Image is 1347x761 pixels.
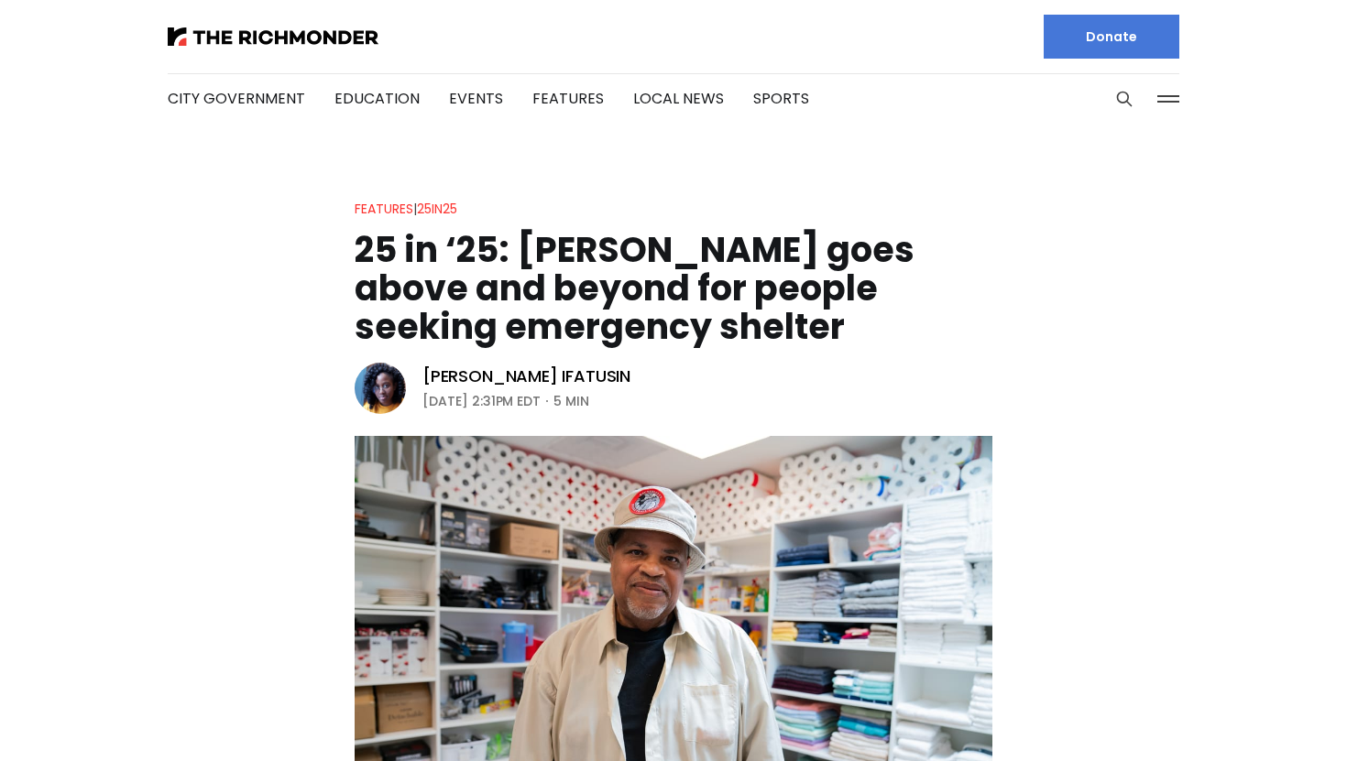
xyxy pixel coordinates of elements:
a: Education [334,88,420,109]
a: City Government [168,88,305,109]
a: Sports [753,88,809,109]
a: [PERSON_NAME] Ifatusin [422,365,630,387]
button: Search this site [1111,85,1138,113]
a: Features [355,200,413,218]
div: | [355,198,457,220]
img: Victoria A. Ifatusin [355,363,406,414]
time: [DATE] 2:31PM EDT [422,390,541,412]
a: Donate [1044,15,1179,59]
a: 25in25 [417,200,457,218]
a: Features [532,88,604,109]
a: Local News [633,88,724,109]
h1: 25 in ‘25: [PERSON_NAME] goes above and beyond for people seeking emergency shelter [355,231,992,346]
span: 5 min [553,390,589,412]
a: Events [449,88,503,109]
img: The Richmonder [168,27,378,46]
